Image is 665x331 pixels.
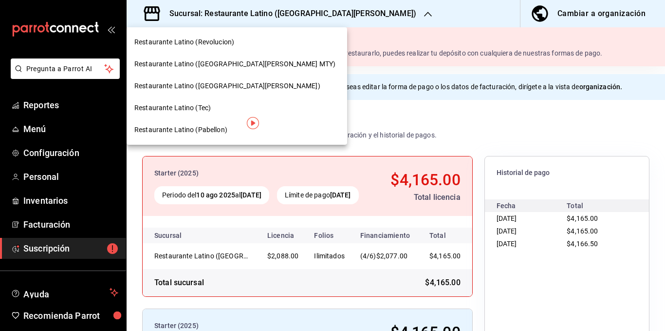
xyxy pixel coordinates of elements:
[134,37,234,47] span: Restaurante Latino (Revolucion)
[134,125,227,135] span: Restaurante Latino (Pabellon)
[127,53,347,75] div: Restaurante Latino ([GEOGRAPHIC_DATA][PERSON_NAME] MTY)
[127,31,347,53] div: Restaurante Latino (Revolucion)
[134,103,211,113] span: Restaurante Latino (Tec)
[134,59,335,69] span: Restaurante Latino ([GEOGRAPHIC_DATA][PERSON_NAME] MTY)
[127,119,347,141] div: Restaurante Latino (Pabellon)
[134,81,320,91] span: Restaurante Latino ([GEOGRAPHIC_DATA][PERSON_NAME])
[127,75,347,97] div: Restaurante Latino ([GEOGRAPHIC_DATA][PERSON_NAME])
[247,117,259,129] img: Tooltip marker
[127,97,347,119] div: Restaurante Latino (Tec)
